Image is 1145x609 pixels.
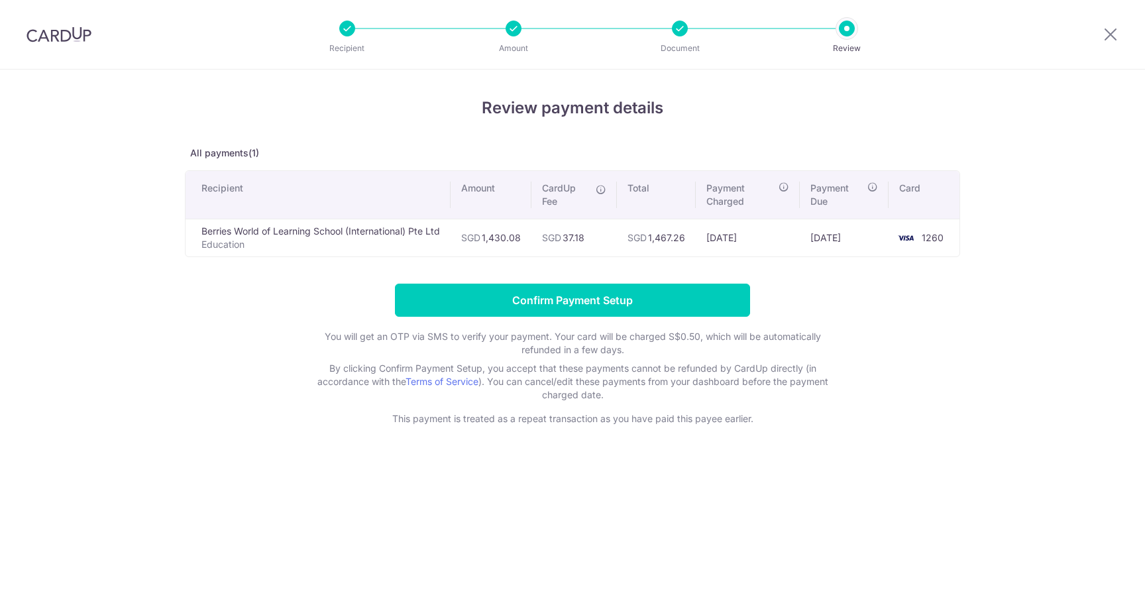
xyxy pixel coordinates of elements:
[531,219,617,256] td: 37.18
[201,238,440,251] p: Education
[185,146,960,160] p: All payments(1)
[542,182,589,208] span: CardUp Fee
[631,42,729,55] p: Document
[800,219,889,256] td: [DATE]
[451,171,531,219] th: Amount
[185,96,960,120] h4: Review payment details
[922,232,944,243] span: 1260
[186,219,451,256] td: Berries World of Learning School (International) Pte Ltd
[461,232,480,243] span: SGD
[307,412,838,425] p: This payment is treated as a repeat transaction as you have paid this payee earlier.
[186,171,451,219] th: Recipient
[395,284,750,317] input: Confirm Payment Setup
[706,182,775,208] span: Payment Charged
[617,219,696,256] td: 1,467.26
[617,171,696,219] th: Total
[810,182,863,208] span: Payment Due
[307,330,838,357] p: You will get an OTP via SMS to verify your payment. Your card will be charged S$0.50, which will ...
[627,232,647,243] span: SGD
[406,376,478,387] a: Terms of Service
[298,42,396,55] p: Recipient
[889,171,959,219] th: Card
[307,362,838,402] p: By clicking Confirm Payment Setup, you accept that these payments cannot be refunded by CardUp di...
[798,42,896,55] p: Review
[464,42,563,55] p: Amount
[893,230,919,246] img: <span class="translation_missing" title="translation missing: en.account_steps.new_confirm_form.b...
[696,219,800,256] td: [DATE]
[27,27,91,42] img: CardUp
[451,219,531,256] td: 1,430.08
[542,232,561,243] span: SGD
